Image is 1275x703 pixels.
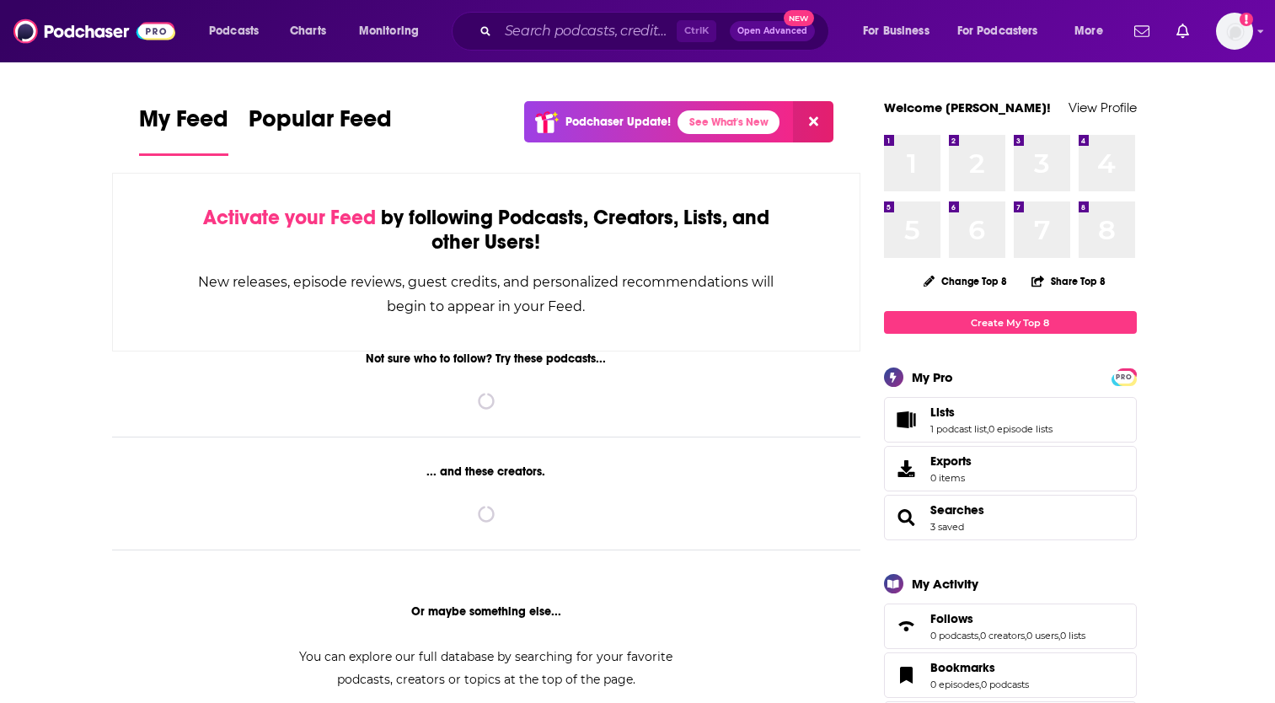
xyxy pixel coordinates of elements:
div: Not sure who to follow? Try these podcasts... [112,351,861,366]
span: Searches [884,495,1137,540]
button: Open AdvancedNew [730,21,815,41]
a: 1 podcast list [930,423,987,435]
span: New [784,10,814,26]
span: Bookmarks [884,652,1137,698]
span: , [987,423,988,435]
span: , [978,630,980,641]
span: PRO [1114,371,1134,384]
img: User Profile [1216,13,1253,50]
div: My Activity [912,576,978,592]
span: Lists [884,397,1137,443]
a: Exports [884,446,1137,491]
a: Searches [930,502,984,518]
div: by following Podcasts, Creators, Lists, and other Users! [197,206,776,255]
a: My Feed [139,105,228,156]
button: Share Top 8 [1031,265,1106,298]
div: You can explore our full database by searching for your favorite podcasts, creators or topics at ... [279,646,694,691]
a: Follows [890,614,924,638]
a: Show notifications dropdown [1170,17,1196,46]
a: 0 episodes [930,679,979,690]
span: 0 items [930,472,972,484]
span: Follows [884,604,1137,649]
span: Logged in as JohnJMudgett [1216,13,1253,50]
div: ... and these creators. [112,464,861,479]
button: open menu [946,18,1063,45]
span: My Feed [139,105,228,143]
span: Ctrl K [677,20,716,42]
button: open menu [1063,18,1124,45]
a: Searches [890,506,924,529]
button: Change Top 8 [913,271,1018,292]
a: 0 creators [980,630,1025,641]
button: open menu [197,18,281,45]
span: , [1025,630,1026,641]
a: View Profile [1069,99,1137,115]
a: 0 podcasts [981,679,1029,690]
svg: Add a profile image [1240,13,1253,26]
span: Lists [930,405,955,420]
button: open menu [347,18,441,45]
span: Podcasts [209,19,259,43]
a: PRO [1114,370,1134,383]
a: Create My Top 8 [884,311,1137,334]
a: Welcome [PERSON_NAME]! [884,99,1051,115]
button: Show profile menu [1216,13,1253,50]
a: 0 episode lists [988,423,1053,435]
div: Or maybe something else... [112,604,861,619]
span: Charts [290,19,326,43]
a: Show notifications dropdown [1128,17,1156,46]
button: open menu [851,18,951,45]
a: 0 podcasts [930,630,978,641]
a: Lists [930,405,1053,420]
a: Follows [930,611,1085,626]
span: For Podcasters [957,19,1038,43]
div: Search podcasts, credits, & more... [468,12,845,51]
span: Bookmarks [930,660,995,675]
span: , [1058,630,1060,641]
p: Podchaser Update! [565,115,671,129]
a: 0 users [1026,630,1058,641]
a: Bookmarks [930,660,1029,675]
a: Bookmarks [890,663,924,687]
a: Popular Feed [249,105,392,156]
span: For Business [863,19,929,43]
span: Monitoring [359,19,419,43]
div: New releases, episode reviews, guest credits, and personalized recommendations will begin to appe... [197,270,776,319]
span: Open Advanced [737,27,807,35]
a: Charts [279,18,336,45]
a: See What's New [678,110,779,134]
img: Podchaser - Follow, Share and Rate Podcasts [13,15,175,47]
span: Exports [930,453,972,469]
span: Popular Feed [249,105,392,143]
div: My Pro [912,369,953,385]
span: Activate your Feed [203,205,376,230]
a: 0 lists [1060,630,1085,641]
input: Search podcasts, credits, & more... [498,18,677,45]
a: Lists [890,408,924,432]
span: Follows [930,611,973,626]
span: More [1074,19,1103,43]
a: 3 saved [930,521,964,533]
span: , [979,679,981,690]
span: Exports [890,457,924,480]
